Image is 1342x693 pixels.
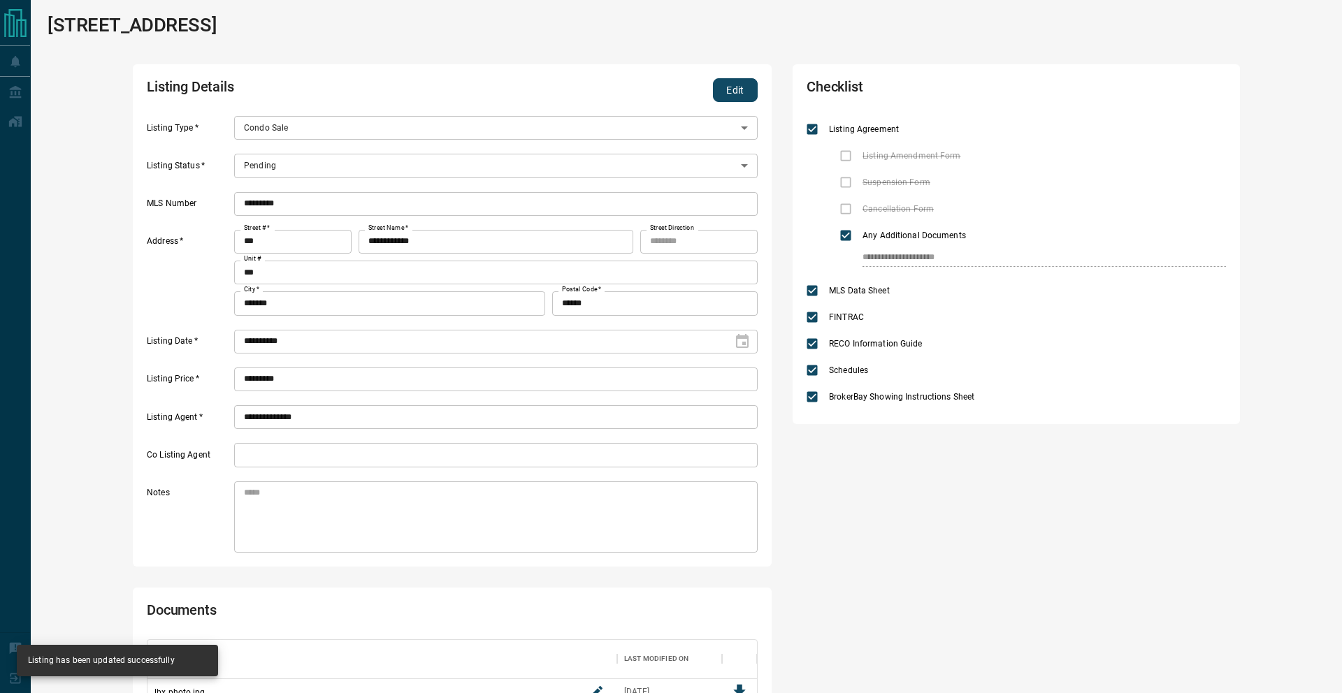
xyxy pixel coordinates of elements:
[244,254,261,263] label: Unit #
[147,373,231,391] label: Listing Price
[147,335,231,353] label: Listing Date
[28,649,175,672] div: Listing has been updated successfully
[147,235,231,315] label: Address
[147,122,231,140] label: Listing Type
[863,249,1197,267] input: checklist input
[234,116,758,140] div: Condo Sale
[154,639,189,678] div: Filename
[825,284,893,297] span: MLS Data Sheet
[825,364,872,377] span: Schedules
[617,639,722,678] div: Last Modified On
[859,229,969,242] span: Any Additional Documents
[562,285,601,294] label: Postal Code
[244,285,259,294] label: City
[825,391,978,403] span: BrokerBay Showing Instructions Sheet
[147,449,231,467] label: Co Listing Agent
[859,203,937,215] span: Cancellation Form
[147,160,231,178] label: Listing Status
[147,487,231,553] label: Notes
[147,601,513,625] h2: Documents
[368,224,408,233] label: Street Name
[859,149,964,162] span: Listing Amendment Form
[48,14,217,36] h1: [STREET_ADDRESS]
[147,198,231,216] label: MLS Number
[713,78,758,102] button: Edit
[650,224,694,233] label: Street Direction
[624,639,688,678] div: Last Modified On
[859,176,934,189] span: Suspension Form
[147,411,231,430] label: Listing Agent
[825,311,867,323] span: FINTRAC
[825,337,925,350] span: RECO Information Guide
[244,224,270,233] label: Street #
[147,78,513,102] h2: Listing Details
[807,78,1058,102] h2: Checklist
[825,123,902,136] span: Listing Agreement
[147,639,617,678] div: Filename
[234,154,758,177] div: Pending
